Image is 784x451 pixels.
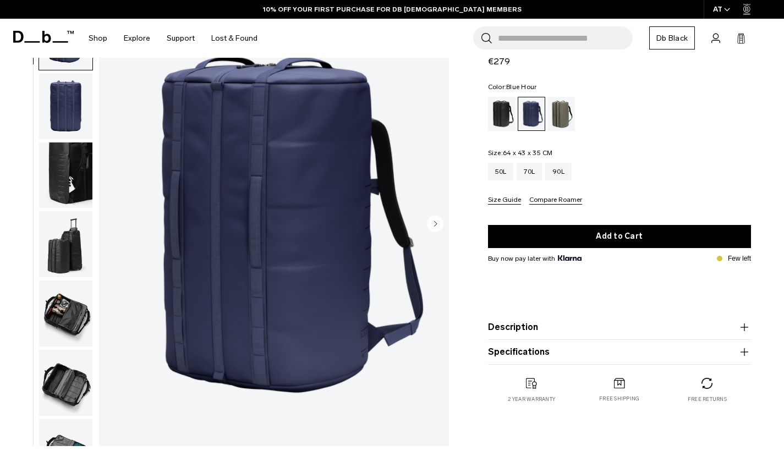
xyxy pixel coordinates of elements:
button: Roamer Pro Split Duffel 90L Blue Hour [39,211,93,278]
span: Blue Hour [506,83,536,91]
button: Roamer Pro Split Duffel 90L Blue Hour [39,349,93,416]
a: Blue Hour [518,97,545,131]
nav: Main Navigation [80,19,266,58]
button: Specifications [488,345,752,359]
p: Free shipping [599,395,639,403]
span: 64 x 43 x 35 CM [503,149,553,157]
a: Db Black [649,26,695,50]
a: Lost & Found [211,19,257,58]
a: Shop [89,19,107,58]
a: 50L [488,163,514,180]
li: 1 / 9 [99,6,449,443]
button: Roamer Pro Split Duffel 90L Blue Hour [39,280,93,347]
img: Roamer Pro Split Duffel 90L Blue Hour [99,6,449,443]
button: Size Guide [488,196,521,205]
a: Black Out [488,97,516,131]
button: Roamer Pro Split Duffel 90L Blue Hour [39,73,93,140]
p: Few left [728,254,751,263]
img: Roamer Pro Split Duffel 90L Blue Hour [39,73,92,139]
img: Roamer Pro Split Duffel 90L Blue Hour [39,280,92,346]
button: Compare Roamer [529,196,582,205]
p: Free returns [688,395,727,403]
a: Forest Green [547,97,575,131]
legend: Color: [488,84,537,90]
button: Add to Cart [488,225,752,248]
legend: Size: [488,150,553,156]
a: 70L [517,163,542,180]
button: Roamer Pro Split Duffel 90L Blue Hour [39,142,93,209]
span: €279 [488,56,510,67]
a: 10% OFF YOUR FIRST PURCHASE FOR DB [DEMOGRAPHIC_DATA] MEMBERS [263,4,522,14]
img: Roamer Pro Split Duffel 90L Blue Hour [39,211,92,277]
a: Explore [124,19,150,58]
img: Roamer Pro Split Duffel 90L Blue Hour [39,350,92,416]
img: Roamer Pro Split Duffel 90L Blue Hour [39,142,92,208]
button: Next slide [427,215,443,234]
span: Buy now pay later with [488,254,582,263]
img: {"height" => 20, "alt" => "Klarna"} [558,255,582,261]
a: Support [167,19,195,58]
p: 2 year warranty [508,395,555,403]
a: 90L [545,163,572,180]
button: Description [488,321,752,334]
